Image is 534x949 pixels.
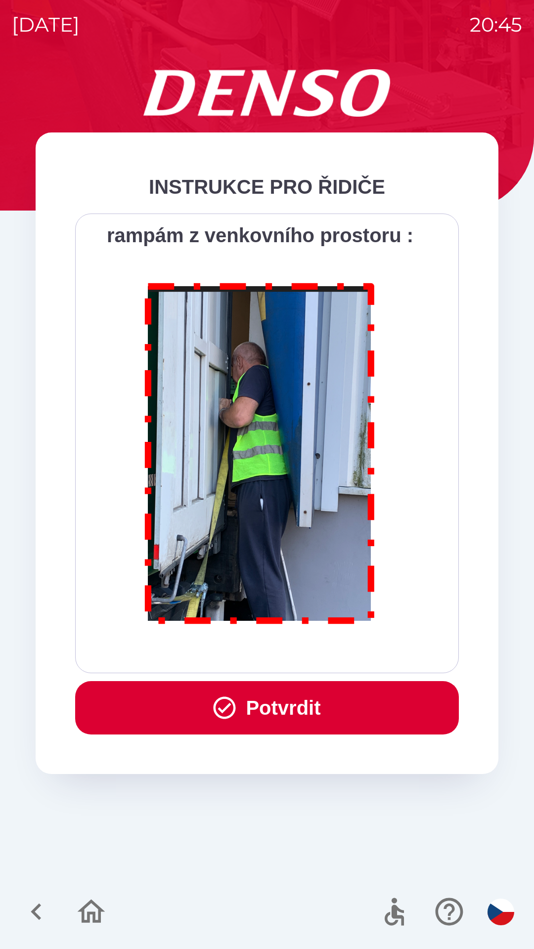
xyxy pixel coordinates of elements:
[36,69,498,117] img: Logo
[12,10,80,40] p: [DATE]
[488,899,514,925] img: cs flag
[470,10,522,40] p: 20:45
[75,172,459,202] div: INSTRUKCE PRO ŘIDIČE
[75,681,459,734] button: Potvrdit
[133,270,387,633] img: M8MNayrTL6gAAAABJRU5ErkJggg==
